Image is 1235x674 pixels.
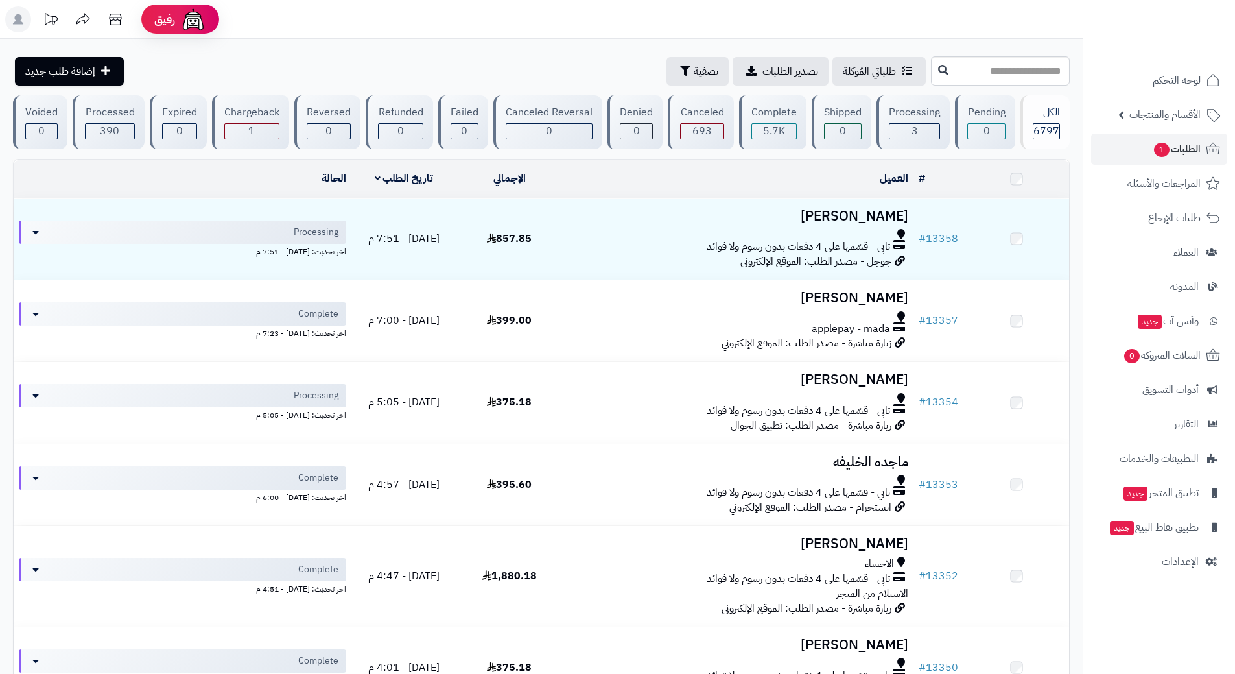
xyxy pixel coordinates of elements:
h3: ماجده الخليفه [567,455,908,470]
a: تصدير الطلبات [733,57,829,86]
div: Canceled [680,105,723,120]
div: Canceled Reversal [506,105,593,120]
span: زيارة مباشرة - مصدر الطلب: الموقع الإلكتروني [722,601,891,616]
a: الإعدادات [1091,546,1227,577]
a: وآتس آبجديد [1091,306,1227,337]
span: 0 [633,123,640,139]
div: 0 [163,124,196,139]
a: المراجعات والأسئلة [1091,168,1227,199]
a: طلباتي المُوكلة [832,57,926,86]
a: #13358 [919,231,958,247]
div: 1 [225,124,279,139]
span: 5.7K [763,123,785,139]
div: Denied [620,105,653,120]
a: Reversed 0 [292,95,363,149]
span: 857.85 [487,231,532,247]
a: تحديثات المنصة [34,6,67,36]
div: Processed [85,105,134,120]
span: 0 [840,123,846,139]
span: 0 [397,123,404,139]
div: Reversed [307,105,351,120]
a: إضافة طلب جديد [15,57,124,86]
span: 0 [983,123,990,139]
div: 0 [451,124,478,139]
a: #13354 [919,394,958,410]
div: 5710 [752,124,796,139]
h3: [PERSON_NAME] [567,372,908,387]
img: ai-face.png [180,6,206,32]
a: #13353 [919,477,958,492]
span: التقارير [1174,415,1199,433]
div: Expired [162,105,197,120]
span: Complete [298,563,338,576]
a: تطبيق المتجرجديد [1091,477,1227,509]
h3: [PERSON_NAME] [567,209,908,224]
div: Failed [451,105,478,120]
span: طلباتي المُوكلة [843,64,896,79]
span: 0 [1124,349,1140,363]
div: Complete [751,105,797,120]
span: جوجل - مصدر الطلب: الموقع الإلكتروني [740,254,891,269]
div: Refunded [378,105,423,120]
span: تابي - قسّمها على 4 دفعات بدون رسوم ولا فوائد [707,485,890,500]
span: الطلبات [1153,140,1201,158]
span: # [919,313,926,328]
span: انستجرام - مصدر الطلب: الموقع الإلكتروني [729,499,891,515]
a: #13357 [919,313,958,328]
span: تابي - قسّمها على 4 دفعات بدون رسوم ولا فوائد [707,403,890,418]
span: [DATE] - 5:05 م [368,394,440,410]
div: 0 [825,124,861,139]
h3: [PERSON_NAME] [567,291,908,306]
a: تطبيق نقاط البيعجديد [1091,512,1227,543]
a: Expired 0 [147,95,209,149]
div: 3 [889,124,939,139]
span: تصفية [694,64,718,79]
a: العملاء [1091,237,1227,268]
span: 0 [325,123,332,139]
span: 0 [38,123,45,139]
a: Failed 0 [436,95,491,149]
div: 0 [26,124,57,139]
a: Canceled 693 [665,95,736,149]
a: Shipped 0 [809,95,874,149]
span: # [919,568,926,584]
a: Voided 0 [10,95,70,149]
span: وآتس آب [1136,312,1199,330]
span: [DATE] - 7:51 م [368,231,440,247]
a: لوحة التحكم [1091,65,1227,96]
span: لوحة التحكم [1153,71,1201,90]
a: المدونة [1091,271,1227,302]
a: Canceled Reversal 0 [491,95,605,149]
span: 3 [912,123,918,139]
span: 1 [248,123,255,139]
a: #13352 [919,568,958,584]
h3: [PERSON_NAME] [567,638,908,653]
a: الحالة [322,171,346,186]
span: 0 [461,123,467,139]
span: المدونة [1170,278,1199,296]
span: تابي - قسّمها على 4 دفعات بدون رسوم ولا فوائد [707,239,890,254]
div: اخر تحديث: [DATE] - 7:23 م [19,326,346,339]
div: 0 [379,124,422,139]
span: 390 [100,123,119,139]
span: الاستلام من المتجر [836,586,908,601]
div: Processing [889,105,940,120]
a: Denied 0 [605,95,665,149]
span: Complete [298,307,338,320]
span: Processing [294,226,338,239]
div: 390 [86,124,134,139]
span: 395.60 [487,477,532,492]
div: اخر تحديث: [DATE] - 6:00 م [19,490,346,503]
span: [DATE] - 4:57 م [368,477,440,492]
span: 375.18 [487,394,532,410]
span: 6797 [1033,123,1059,139]
span: تصدير الطلبات [762,64,818,79]
a: الإجمالي [493,171,526,186]
span: زيارة مباشرة - مصدر الطلب: الموقع الإلكتروني [722,335,891,351]
div: الكل [1033,105,1060,120]
span: الإعدادات [1162,553,1199,571]
h3: [PERSON_NAME] [567,536,908,551]
a: Processing 3 [874,95,952,149]
div: 0 [307,124,350,139]
a: Processed 390 [70,95,147,149]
